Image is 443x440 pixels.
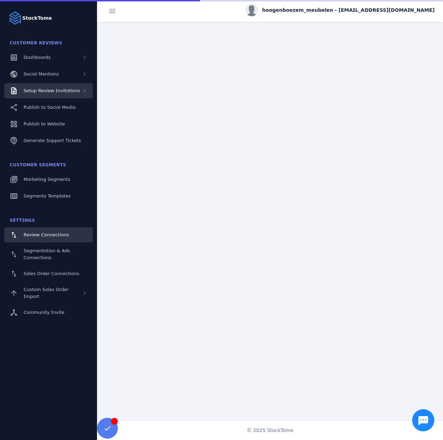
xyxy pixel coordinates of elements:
[4,116,93,132] a: Publish to Website
[24,88,80,93] span: Setup Review Invitations
[24,287,69,299] span: Custom Sales Order Import
[10,41,62,45] span: Customer Reviews
[4,244,93,265] a: Segmentation & Ads Connections
[10,218,35,223] span: Settings
[4,266,93,281] a: Sales Order Connections
[22,15,52,22] strong: StackTome
[247,427,294,434] span: © 2025 StackTome
[262,7,435,14] span: hoogenboezem_meubelen - [EMAIL_ADDRESS][DOMAIN_NAME]
[245,4,435,16] button: hoogenboezem_meubelen - [EMAIL_ADDRESS][DOMAIN_NAME]
[24,232,69,237] span: Review Connections
[24,248,70,260] span: Segmentation & Ads Connections
[24,71,59,77] span: Social Mentions
[24,138,81,143] span: Generate Support Tickets
[4,133,93,148] a: Generate Support Tickets
[245,4,258,16] img: profile.jpg
[24,177,70,182] span: Marketing Segments
[4,100,93,115] a: Publish to Social Media
[24,271,79,276] span: Sales Order Connections
[4,188,93,204] a: Segments Templates
[24,310,64,315] span: Community Invite
[24,121,65,126] span: Publish to Website
[4,305,93,320] a: Community Invite
[24,55,51,60] span: Dashboards
[10,162,66,167] span: Customer Segments
[8,11,22,25] img: Logo image
[24,193,71,199] span: Segments Templates
[4,227,93,243] a: Review Connections
[24,105,76,110] span: Publish to Social Media
[4,172,93,187] a: Marketing Segments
